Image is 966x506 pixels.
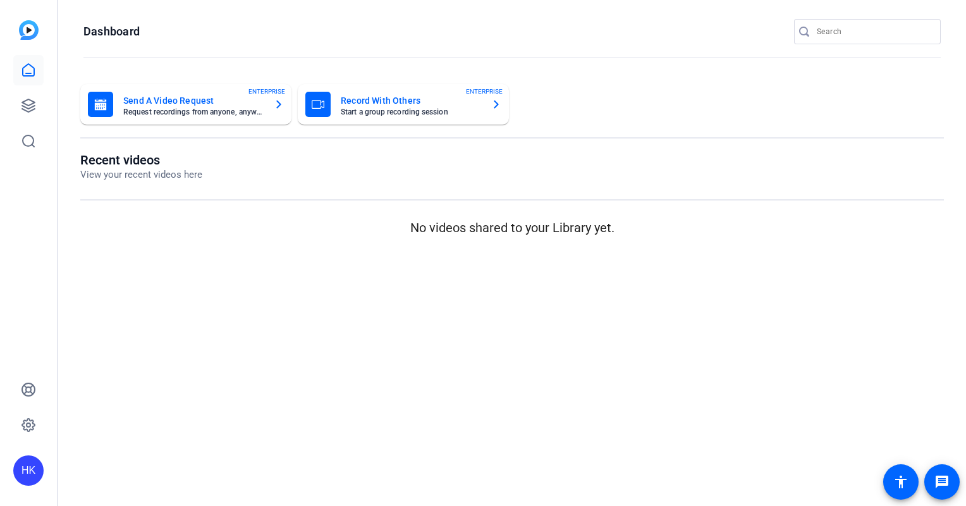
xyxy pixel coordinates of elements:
p: No videos shared to your Library yet. [80,218,944,237]
input: Search [817,24,931,39]
span: ENTERPRISE [248,87,285,96]
div: HK [13,455,44,486]
button: Send A Video RequestRequest recordings from anyone, anywhereENTERPRISE [80,84,291,125]
span: ENTERPRISE [466,87,503,96]
h1: Dashboard [83,24,140,39]
mat-icon: accessibility [893,474,908,490]
mat-card-subtitle: Request recordings from anyone, anywhere [123,108,264,116]
mat-card-title: Record With Others [341,93,481,108]
mat-card-title: Send A Video Request [123,93,264,108]
img: blue-gradient.svg [19,20,39,40]
button: Record With OthersStart a group recording sessionENTERPRISE [298,84,509,125]
mat-icon: message [934,474,950,490]
p: View your recent videos here [80,168,202,182]
mat-card-subtitle: Start a group recording session [341,108,481,116]
h1: Recent videos [80,152,202,168]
